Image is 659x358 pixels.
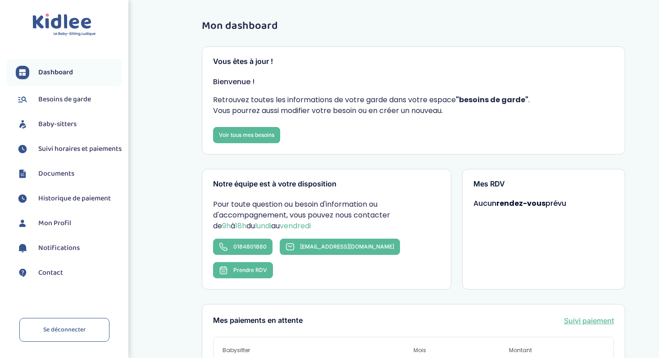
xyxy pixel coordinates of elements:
[38,243,80,254] span: Notifications
[16,266,29,280] img: contact.svg
[16,167,122,181] a: Documents
[280,239,400,255] a: [EMAIL_ADDRESS][DOMAIN_NAME]
[16,66,29,79] img: dashboard.svg
[16,241,122,255] a: Notifications
[16,192,29,205] img: suivihoraire.svg
[255,221,271,231] span: lundi
[213,77,614,87] p: Bienvenue !
[213,95,614,116] p: Retrouvez toutes les informations de votre garde dans votre espace . Vous pourrez aussi modifier ...
[16,118,122,131] a: Baby-sitters
[213,127,280,143] a: Voir tous mes besoins
[213,180,440,188] h3: Notre équipe est à votre disposition
[16,241,29,255] img: notification.svg
[496,198,545,208] strong: rendez-vous
[16,167,29,181] img: documents.svg
[32,14,96,36] img: logo.svg
[38,67,73,78] span: Dashboard
[202,20,625,32] h1: Mon dashboard
[564,315,614,326] a: Suivi paiement
[38,168,74,179] span: Documents
[213,317,303,325] h3: Mes paiements en attente
[38,267,63,278] span: Contact
[509,346,604,354] span: Montant
[16,142,122,156] a: Suivi horaires et paiements
[38,144,122,154] span: Suivi horaires et paiements
[213,58,614,66] h3: Vous êtes à jour !
[233,267,267,273] span: Prendre RDV
[456,95,528,105] strong: "besoins de garde"
[213,199,440,231] p: Pour toute question ou besoin d'information ou d'accompagnement, vous pouvez nous contacter de à ...
[16,217,122,230] a: Mon Profil
[16,266,122,280] a: Contact
[473,198,566,208] span: Aucun prévu
[414,346,509,354] span: Mois
[16,217,29,230] img: profil.svg
[213,262,273,278] button: Prendre RDV
[16,192,122,205] a: Historique de paiement
[19,318,109,342] a: Se déconnecter
[16,93,122,106] a: Besoins de garde
[280,221,311,231] span: vendredi
[213,239,273,255] a: 0184801880
[16,142,29,156] img: suivihoraire.svg
[16,66,122,79] a: Dashboard
[473,180,614,188] h3: Mes RDV
[16,118,29,131] img: babysitters.svg
[233,243,267,250] span: 0184801880
[16,93,29,106] img: besoin.svg
[38,94,91,105] span: Besoins de garde
[223,346,414,354] span: Babysitter
[235,221,246,231] span: 18h
[300,243,394,250] span: [EMAIL_ADDRESS][DOMAIN_NAME]
[38,119,77,130] span: Baby-sitters
[38,193,111,204] span: Historique de paiement
[38,218,71,229] span: Mon Profil
[222,221,231,231] span: 9h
